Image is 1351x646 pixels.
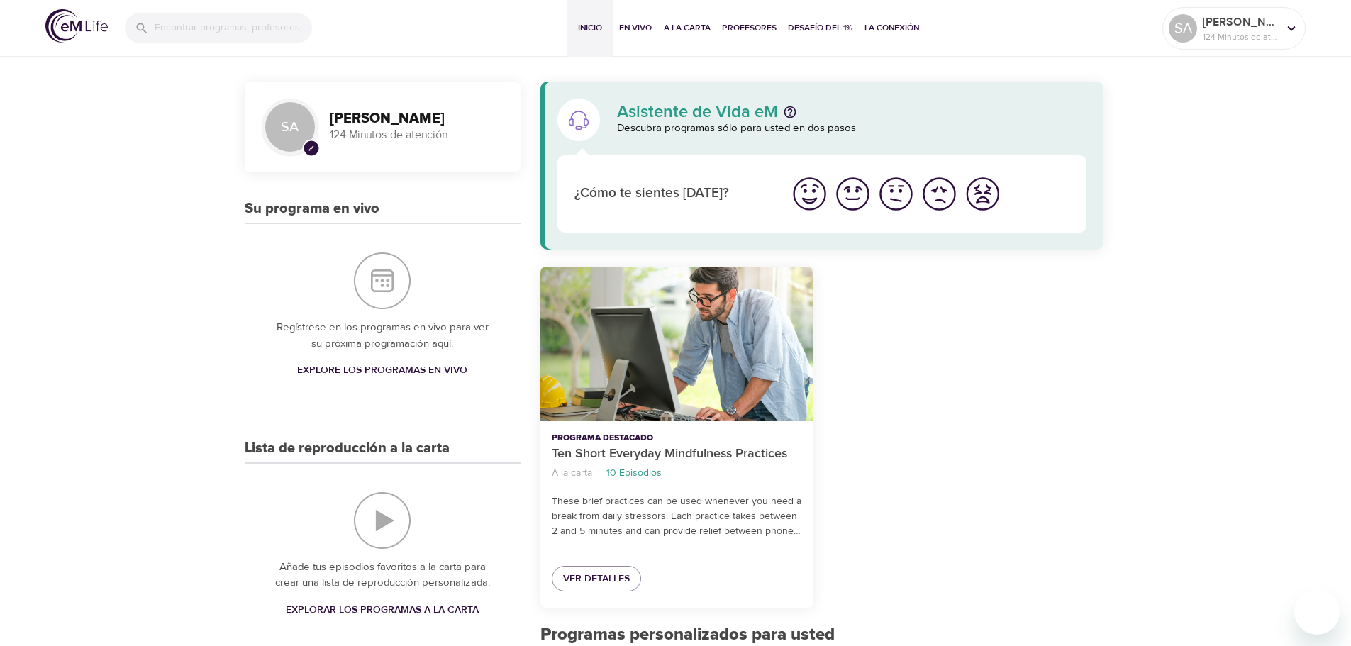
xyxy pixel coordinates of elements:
img: worst [963,174,1002,213]
h2: Programas personalizados para usted [540,625,1104,645]
span: Desafío del 1% [788,21,853,35]
h3: Su programa en vivo [245,201,379,217]
img: bad [920,174,959,213]
p: ¿Cómo te sientes [DATE]? [574,184,771,204]
p: [PERSON_NAME] [1203,13,1278,30]
span: Explore los programas en vivo [297,362,467,379]
span: Profesores [722,21,777,35]
img: ok [877,174,916,213]
nav: breadcrumb [552,464,802,483]
img: good [833,174,872,213]
img: Lista de reproducción a la carta [354,492,411,549]
iframe: Botón para iniciar la ventana de mensajería [1294,589,1340,635]
p: Descubra programas sólo para usted en dos pasos [617,121,1087,137]
input: Encontrar programas, profesores, etc... [155,13,312,43]
span: Ver detalles [563,570,630,588]
h3: [PERSON_NAME] [330,111,504,127]
p: Programa destacado [552,432,802,445]
p: Regístrese en los programas en vivo para ver su próxima programación aquí. [273,320,492,352]
img: logo [45,9,108,43]
p: A la carta [552,466,592,481]
p: 10 Episodios [606,466,662,481]
div: SA [262,99,318,155]
span: Explorar los programas a la carta [286,601,479,619]
span: Inicio [573,21,607,35]
a: Ver detalles [552,566,641,592]
p: Añade tus episodios favoritos a la carta para crear una lista de reproducción personalizada. [273,559,492,591]
li: · [598,464,601,483]
a: Explore los programas en vivo [291,357,473,384]
span: La Conexión [864,21,919,35]
button: Me siento peor [961,172,1004,216]
div: SA [1169,14,1197,43]
p: These brief practices can be used whenever you need a break from daily stressors. Each practice t... [552,494,802,539]
h3: Lista de reproducción a la carta [245,440,450,457]
button: Me siento bien [874,172,918,216]
p: Asistente de Vida eM [617,104,778,121]
button: Me siento bien [831,172,874,216]
button: Ten Short Everyday Mindfulness Practices [540,267,813,421]
img: great [790,174,829,213]
a: Explorar los programas a la carta [280,597,484,623]
button: Me siento mal [918,172,961,216]
p: Ten Short Everyday Mindfulness Practices [552,445,802,464]
p: 124 Minutos de atención [1203,30,1278,43]
p: 124 Minutos de atención [330,127,504,143]
span: A la carta [664,21,711,35]
span: En vivo [618,21,652,35]
button: Me siento bien [788,172,831,216]
img: Su programa en vivo [354,252,411,309]
img: Asistente de Vida eM [567,108,590,131]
